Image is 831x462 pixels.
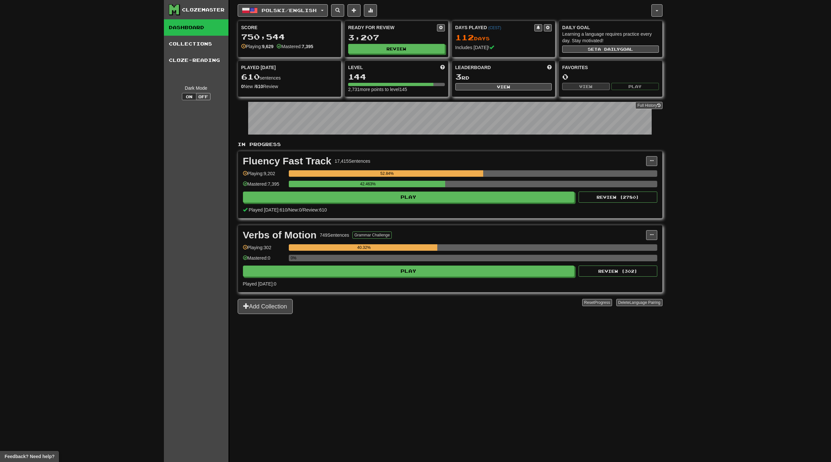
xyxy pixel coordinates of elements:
[562,46,659,53] button: Seta dailygoal
[611,83,659,90] button: Play
[262,44,273,49] strong: 9,629
[364,4,377,17] button: More stats
[348,44,445,54] button: Review
[455,33,474,42] span: 112
[243,192,575,203] button: Play
[255,84,263,89] strong: 610
[243,156,331,166] div: Fluency Fast Track
[547,64,552,71] span: This week in points, UTC
[241,24,338,31] div: Score
[5,453,54,460] span: Open feedback widget
[598,47,620,51] span: a daily
[348,24,437,31] div: Ready for Review
[455,24,535,31] div: Days Played
[455,83,552,90] button: View
[248,207,287,213] span: Played [DATE]: 610
[562,31,659,44] div: Learning a language requires practice every day. Stay motivated!
[320,232,349,238] div: 749 Sentences
[582,299,612,306] button: ResetProgress
[164,52,228,68] a: Cloze-Reading
[303,207,327,213] span: Review: 610
[562,83,610,90] button: View
[455,73,552,81] div: rd
[164,19,228,36] a: Dashboard
[243,230,317,240] div: Verbs of Motion
[616,299,663,306] button: DeleteLanguage Pairing
[241,72,260,81] span: 610
[262,8,317,13] span: Polski / English
[302,44,313,49] strong: 7,395
[169,85,224,91] div: Dark Mode
[243,281,276,286] span: Played [DATE]: 0
[287,207,288,213] span: /
[562,24,659,31] div: Daily Goal
[562,64,659,71] div: Favorites
[635,102,662,109] a: Full History
[238,141,663,148] p: In Progress
[594,300,610,305] span: Progress
[348,73,445,81] div: 144
[302,207,303,213] span: /
[243,244,286,255] div: Playing: 302
[288,207,302,213] span: New: 0
[579,266,657,277] button: Review (302)
[348,86,445,93] div: 2,731 more points to level 145
[182,7,225,13] div: Clozemaster
[243,181,286,192] div: Mastered: 7,395
[182,93,196,100] button: On
[238,299,293,314] button: Add Collection
[440,64,445,71] span: Score more points to level up
[164,36,228,52] a: Collections
[291,181,445,187] div: 42.463%
[331,4,344,17] button: Search sentences
[455,72,462,81] span: 3
[243,266,575,277] button: Play
[241,64,276,71] span: Played [DATE]
[241,33,338,41] div: 750,544
[291,244,437,251] div: 40.32%
[243,170,286,181] div: Playing: 9,202
[241,83,338,90] div: New / Review
[455,64,491,71] span: Leaderboard
[455,33,552,42] div: Day s
[241,43,274,50] div: Playing:
[291,170,484,177] div: 52.84%
[196,93,210,100] button: Off
[629,300,660,305] span: Language Pairing
[455,44,552,51] div: Includes [DATE]!
[352,231,392,239] button: Grammar Challenge
[347,4,361,17] button: Add sentence to collection
[579,192,657,203] button: Review (2780)
[241,73,338,81] div: sentences
[243,255,286,266] div: Mastered: 0
[277,43,313,50] div: Mastered:
[348,33,445,42] div: 3,207
[488,26,501,30] a: (CEST)
[238,4,328,17] button: Polski/English
[335,158,370,164] div: 17,415 Sentences
[241,84,244,89] strong: 0
[562,73,659,81] div: 0
[348,64,363,71] span: Level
